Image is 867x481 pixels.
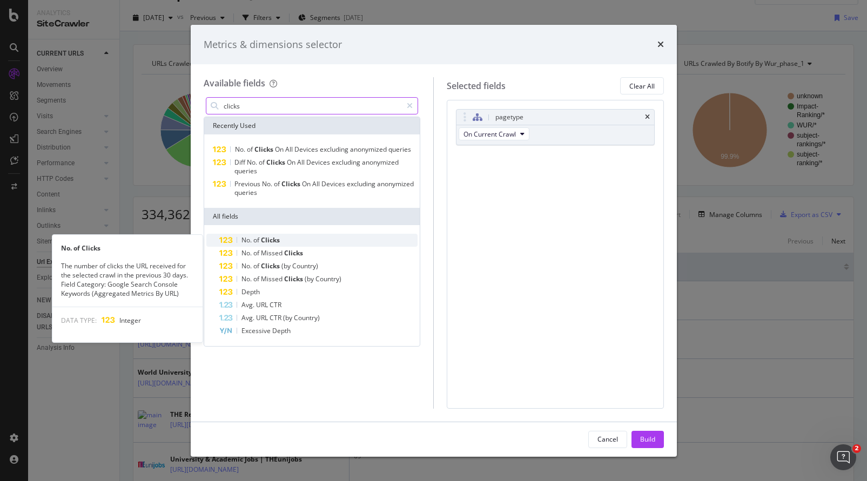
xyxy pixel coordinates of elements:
span: of [253,274,261,283]
span: No. [241,261,253,270]
span: of [274,179,281,188]
span: (by [305,274,315,283]
span: CTR [270,300,281,309]
div: Selected fields [447,80,506,92]
span: All [297,158,306,167]
div: Cancel [597,435,618,444]
div: times [645,114,650,120]
span: of [253,261,261,270]
button: On Current Crawl [459,127,529,140]
span: No. [241,248,253,258]
span: All [312,179,321,188]
span: Clicks [261,235,280,245]
span: Clicks [284,248,303,258]
div: Available fields [204,77,265,89]
span: of [253,235,261,245]
iframe: Intercom live chat [830,444,856,470]
span: Avg. [241,300,256,309]
span: No. [262,179,274,188]
span: of [253,248,261,258]
span: Clicks [284,274,305,283]
span: 2 [852,444,861,453]
span: excluding [320,145,350,154]
input: Search by field name [223,98,402,114]
span: Missed [261,248,284,258]
span: anonymized [377,179,414,188]
span: Depth [241,287,260,296]
span: On [302,179,312,188]
span: CTR [270,313,283,322]
span: Missed [261,274,284,283]
span: queries [388,145,411,154]
div: Metrics & dimensions selector [204,38,342,52]
div: pagetype [495,112,523,123]
span: No. [241,274,253,283]
span: On [275,145,285,154]
span: Previous [234,179,262,188]
span: Devices [321,179,347,188]
span: Clicks [266,158,287,167]
button: Clear All [620,77,664,94]
span: URL [256,300,270,309]
button: Cancel [588,431,627,448]
button: Build [631,431,664,448]
span: excluding [347,179,377,188]
div: Recently Used [204,117,420,134]
span: Country) [292,261,318,270]
span: queries [234,166,257,175]
span: Clicks [254,145,275,154]
span: Avg. [241,313,256,322]
span: of [247,145,254,154]
div: Clear All [629,82,655,91]
div: times [657,38,664,52]
span: Diff [234,158,247,167]
span: No. [247,158,259,167]
span: Devices [306,158,332,167]
span: Devices [294,145,320,154]
span: (by [283,313,294,322]
span: Country) [315,274,341,283]
span: Excessive [241,326,272,335]
div: modal [191,25,677,457]
span: Clicks [281,179,302,188]
span: (by [281,261,292,270]
div: Build [640,435,655,444]
span: excluding [332,158,362,167]
div: All fields [204,208,420,225]
span: Depth [272,326,291,335]
span: queries [234,188,257,197]
div: pagetypetimesOn Current Crawl [456,109,655,145]
div: The number of clicks the URL received for the selected crawl in the previous 30 days. Field Categ... [52,261,203,299]
span: On Current Crawl [463,130,516,139]
span: anonymized [350,145,388,154]
div: No. of Clicks [52,243,203,253]
span: Country) [294,313,320,322]
span: No. [241,235,253,245]
span: No. [235,145,247,154]
span: anonymized [362,158,399,167]
span: URL [256,313,270,322]
span: Clicks [261,261,281,270]
span: On [287,158,297,167]
span: of [259,158,266,167]
span: All [285,145,294,154]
